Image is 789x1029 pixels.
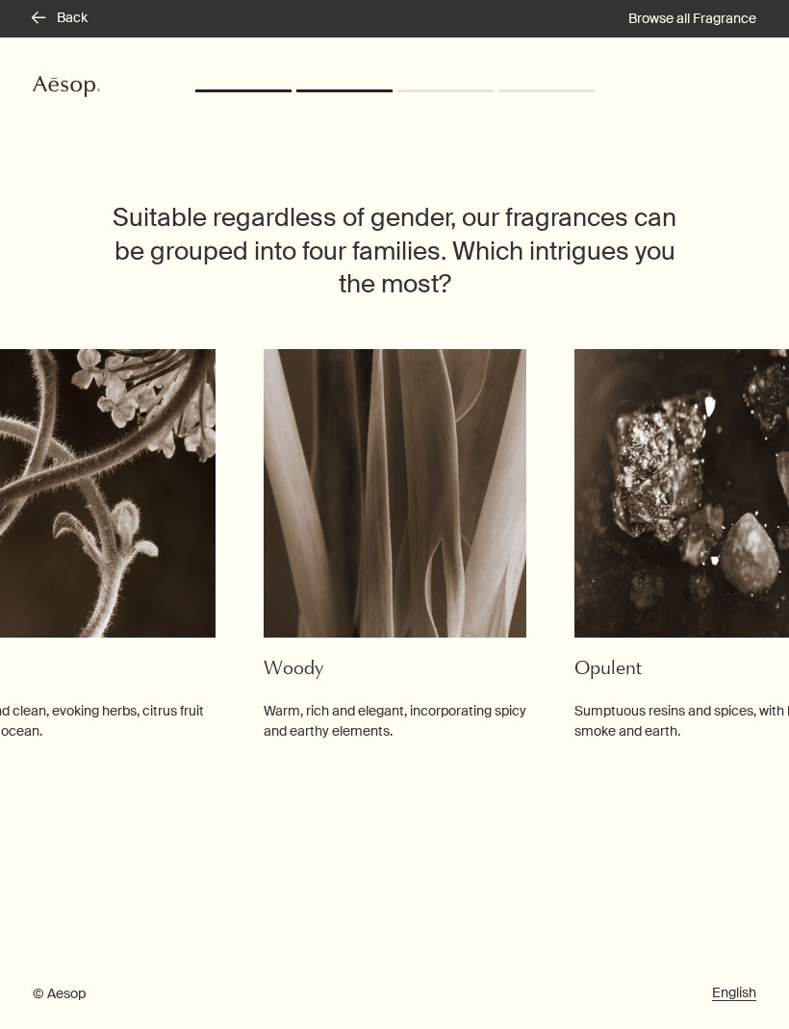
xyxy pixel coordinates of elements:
p: Warm, rich and elegant, incorporating spicy and earthy elements. [264,702,526,742]
svg: Aesop [33,77,100,98]
a: English [712,985,756,1002]
li: : Step 4 [498,90,595,93]
h3: Woody [264,658,526,684]
li: Current: Step 2 [296,90,393,93]
li: Completed: Step 1 [195,90,292,93]
img: test [264,350,526,639]
a: Browse all Fragrance [628,11,756,28]
button: testWoodyWarm, rich and elegant, incorporating spicy and earthy elements. [264,350,526,743]
span: © Aesop [33,986,86,1004]
a: Aesop [33,77,100,103]
h2: Suitable regardless of gender, our fragrances can be grouped into four families. Which intrigues ... [106,202,683,302]
button: Back [33,10,88,29]
li: : Step 3 [397,90,494,93]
